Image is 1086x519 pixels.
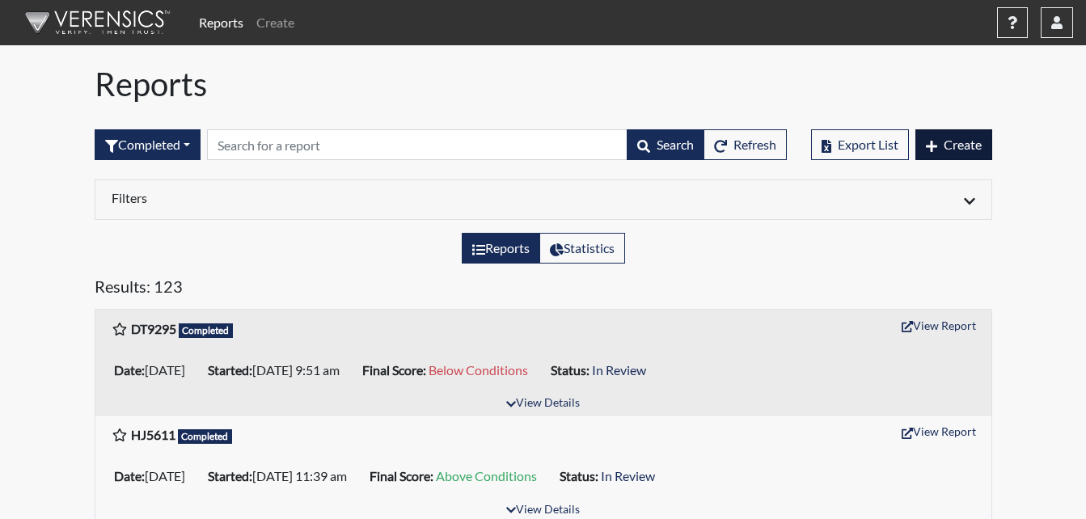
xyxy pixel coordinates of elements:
label: View the list of reports [462,233,540,264]
button: Refresh [704,129,787,160]
div: Filter by interview status [95,129,201,160]
span: Above Conditions [436,468,537,483]
b: Final Score: [370,468,433,483]
button: View Report [894,419,983,444]
button: Search [627,129,704,160]
b: DT9295 [131,321,176,336]
span: Create [944,137,982,152]
b: Date: [114,468,145,483]
button: Create [915,129,992,160]
div: Click to expand/collapse filters [99,190,987,209]
span: Search [657,137,694,152]
a: Create [250,6,301,39]
span: Below Conditions [429,362,528,378]
b: HJ5611 [131,427,175,442]
b: Started: [208,468,252,483]
button: View Report [894,313,983,338]
button: Completed [95,129,201,160]
li: [DATE] [108,357,201,383]
li: [DATE] 11:39 am [201,463,363,489]
input: Search by Registration ID, Interview Number, or Investigation Name. [207,129,628,160]
span: In Review [592,362,646,378]
span: Export List [838,137,898,152]
b: Status: [551,362,589,378]
span: In Review [601,468,655,483]
span: Completed [178,429,233,444]
h1: Reports [95,65,992,103]
a: Reports [192,6,250,39]
button: Export List [811,129,909,160]
button: View Details [499,393,587,415]
h5: Results: 123 [95,276,992,302]
span: Refresh [733,137,776,152]
h6: Filters [112,190,531,205]
b: Date: [114,362,145,378]
li: [DATE] 9:51 am [201,357,356,383]
label: View statistics about completed interviews [539,233,625,264]
b: Status: [560,468,598,483]
span: Completed [179,323,234,338]
li: [DATE] [108,463,201,489]
b: Started: [208,362,252,378]
b: Final Score: [362,362,426,378]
